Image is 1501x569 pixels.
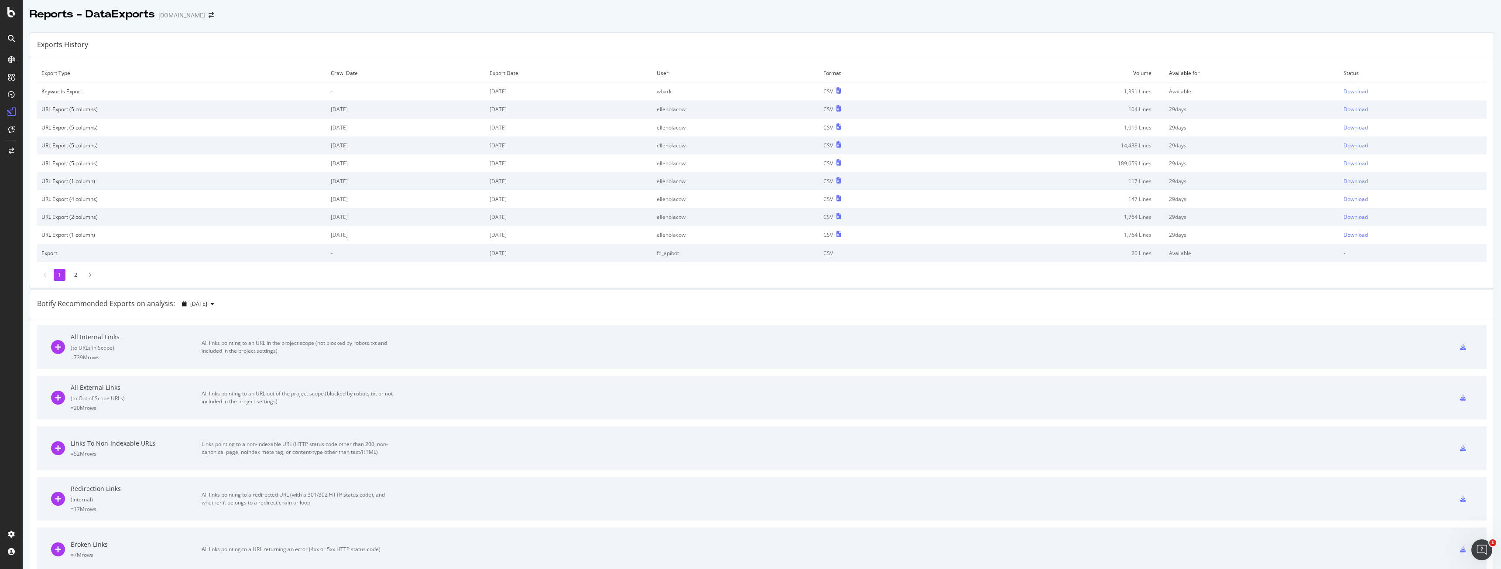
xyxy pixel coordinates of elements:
[1489,539,1496,546] span: 1
[1343,177,1482,185] a: Download
[71,505,202,513] div: = 17M rows
[485,136,652,154] td: [DATE]
[485,119,652,136] td: [DATE]
[1165,64,1339,82] td: Available for
[652,208,819,226] td: ellenblacow
[485,190,652,208] td: [DATE]
[326,100,486,118] td: [DATE]
[823,142,833,149] div: CSV
[652,82,819,101] td: wbark
[485,82,652,101] td: [DATE]
[37,64,326,82] td: Export Type
[71,484,202,493] div: Redirection Links
[209,12,214,18] div: arrow-right-arrow-left
[652,226,819,244] td: ellenblacow
[485,226,652,244] td: [DATE]
[37,40,88,50] div: Exports History
[937,100,1164,118] td: 104 Lines
[1460,395,1466,401] div: csv-export
[652,64,819,82] td: User
[178,297,218,311] button: [DATE]
[71,439,202,448] div: Links To Non-Indexable URLs
[326,244,486,262] td: -
[823,160,833,167] div: CSV
[37,299,175,309] div: Botify Recommended Exports on analysis:
[1165,154,1339,172] td: 29 days
[1343,88,1368,95] div: Download
[41,195,322,203] div: URL Export (4 columns)
[652,119,819,136] td: ellenblacow
[326,226,486,244] td: [DATE]
[652,190,819,208] td: ellenblacow
[71,344,202,351] div: ( to URLs in Scope )
[652,172,819,190] td: ellenblacow
[41,142,322,149] div: URL Export (5 columns)
[485,172,652,190] td: [DATE]
[202,545,398,553] div: All links pointing to a URL returning an error (4xx or 5xx HTTP status code)
[1343,195,1368,203] div: Download
[1343,142,1482,149] a: Download
[41,106,322,113] div: URL Export (5 columns)
[41,160,322,167] div: URL Export (5 columns)
[1343,124,1482,131] a: Download
[937,136,1164,154] td: 14,438 Lines
[1343,160,1368,167] div: Download
[823,124,833,131] div: CSV
[937,244,1164,262] td: 20 Lines
[819,64,937,82] td: Format
[485,244,652,262] td: [DATE]
[1343,124,1368,131] div: Download
[326,172,486,190] td: [DATE]
[1169,88,1335,95] div: Available
[1169,249,1335,257] div: Available
[41,249,322,257] div: Export
[485,100,652,118] td: [DATE]
[71,496,202,503] div: ( Internal )
[71,450,202,457] div: = 52M rows
[1165,208,1339,226] td: 29 days
[485,154,652,172] td: [DATE]
[937,226,1164,244] td: 1,764 Lines
[326,136,486,154] td: [DATE]
[823,213,833,221] div: CSV
[823,88,833,95] div: CSV
[937,82,1164,101] td: 1,391 Lines
[202,491,398,507] div: All links pointing to a redirected URL (with a 301/302 HTTP status code), and whether it belongs ...
[70,269,82,281] li: 2
[1165,136,1339,154] td: 29 days
[652,154,819,172] td: ellenblacow
[823,177,833,185] div: CSV
[71,333,202,341] div: All Internal Links
[823,195,833,203] div: CSV
[1460,496,1466,502] div: csv-export
[1339,64,1487,82] td: Status
[1165,100,1339,118] td: 29 days
[326,82,486,101] td: -
[937,172,1164,190] td: 117 Lines
[202,390,398,405] div: All links pointing to an URL out of the project scope (blocked by robots.txt or not included in t...
[54,269,65,281] li: 1
[158,11,205,20] div: [DOMAIN_NAME]
[71,404,202,412] div: = 20M rows
[937,208,1164,226] td: 1,764 Lines
[1343,160,1482,167] a: Download
[71,551,202,559] div: = 7M rows
[190,300,207,307] span: 2025 Sep. 10th
[41,177,322,185] div: URL Export (1 column)
[202,440,398,456] div: Links pointing to a non-indexable URL (HTTP status code other than 200, non-canonical page, noind...
[1460,344,1466,350] div: csv-export
[652,244,819,262] td: ftl_apibot
[71,540,202,549] div: Broken Links
[485,64,652,82] td: Export Date
[326,208,486,226] td: [DATE]
[485,208,652,226] td: [DATE]
[652,100,819,118] td: ellenblacow
[1165,172,1339,190] td: 29 days
[326,64,486,82] td: Crawl Date
[937,154,1164,172] td: 189,059 Lines
[202,339,398,355] div: All links pointing to an URL in the project scope (not blocked by robots.txt and included in the ...
[823,231,833,239] div: CSV
[1165,190,1339,208] td: 29 days
[41,231,322,239] div: URL Export (1 column)
[937,119,1164,136] td: 1,019 Lines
